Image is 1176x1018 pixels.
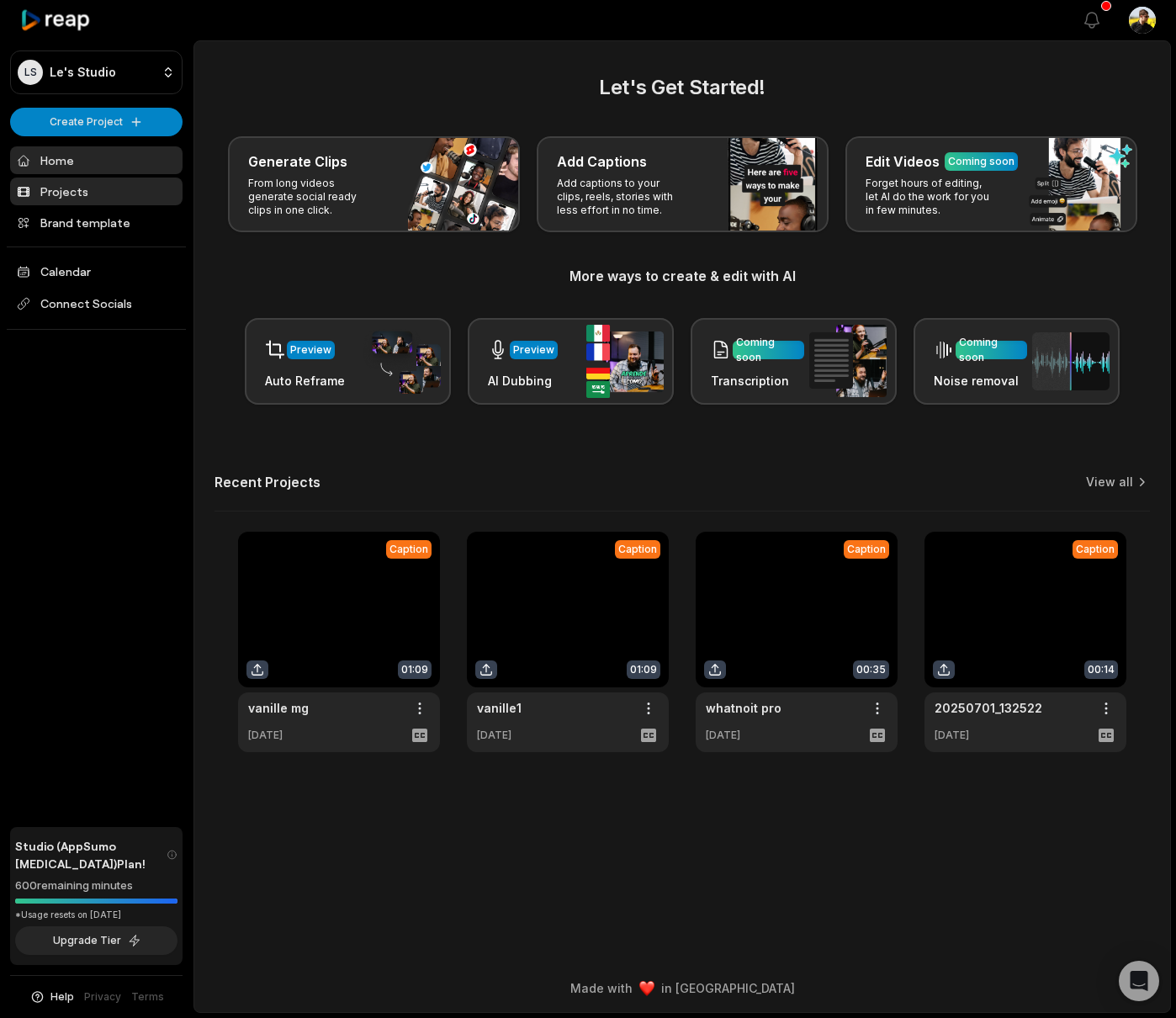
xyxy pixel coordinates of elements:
h3: Auto Reframe [265,372,345,390]
img: heart emoji [639,981,654,996]
img: noise_removal.png [1032,332,1110,390]
a: View all [1086,474,1133,490]
a: Calendar [10,257,183,285]
div: Coming soon [736,335,801,365]
div: Coming soon [959,335,1024,365]
h3: Transcription [711,372,804,390]
a: vanille1 [477,699,522,717]
button: Upgrade Tier [15,926,177,955]
img: transcription.png [809,325,887,397]
div: Made with in [GEOGRAPHIC_DATA] [209,979,1155,997]
h3: Generate Clips [248,151,347,172]
a: Brand template [10,209,183,236]
a: Privacy [84,989,121,1005]
span: Help [50,989,74,1005]
button: Create Project [10,108,183,136]
h3: Edit Videos [866,151,940,172]
a: Terms [131,989,164,1005]
h2: Let's Get Started! [215,72,1150,103]
div: Open Intercom Messenger [1119,961,1159,1001]
button: Help [29,989,74,1005]
a: 20250701_132522 [935,699,1042,717]
h3: Add Captions [557,151,647,172]
div: LS [18,60,43,85]
div: Coming soon [948,154,1014,169]
p: Add captions to your clips, reels, stories with less effort in no time. [557,177,687,217]
a: Home [10,146,183,174]
div: Preview [290,342,331,358]
p: From long videos generate social ready clips in one click. [248,177,379,217]
h3: AI Dubbing [488,372,558,390]
a: Projects [10,178,183,205]
p: Le's Studio [50,65,116,80]
span: Connect Socials [10,289,183,319]
p: Forget hours of editing, let AI do the work for you in few minutes. [866,177,996,217]
img: ai_dubbing.png [586,325,664,398]
a: vanille mg [248,699,309,717]
div: 600 remaining minutes [15,877,177,894]
div: *Usage resets on [DATE] [15,909,177,921]
h2: Recent Projects [215,474,320,490]
a: whatnoit pro [706,699,781,717]
span: Studio (AppSumo [MEDICAL_DATA]) Plan! [15,837,167,872]
img: auto_reframe.png [363,329,441,395]
h3: More ways to create & edit with AI [215,266,1150,286]
div: Preview [513,342,554,358]
h3: Noise removal [934,372,1027,390]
